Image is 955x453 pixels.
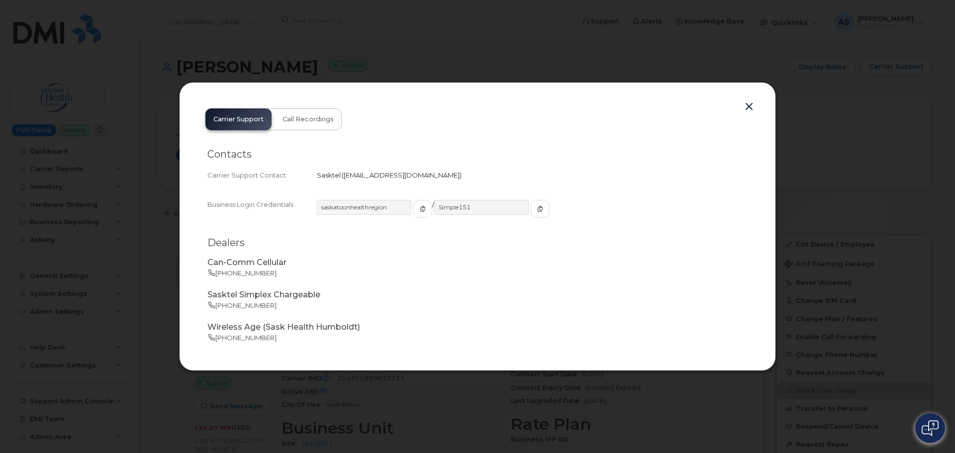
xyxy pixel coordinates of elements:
button: copy to clipboard [531,200,550,218]
h2: Dealers [207,237,748,249]
p: Wireless Age (Sask Health Humboldt) [207,322,748,333]
h2: Contacts [207,148,748,161]
div: Business Login Credentials [207,200,317,227]
span: Call Recordings [283,115,334,123]
div: / [317,200,748,227]
div: Carrier Support Contact [207,171,317,180]
p: Sasktel Simplex Chargeable [207,289,748,301]
p: [PHONE_NUMBER] [207,333,748,343]
p: [PHONE_NUMBER] [207,301,748,310]
span: [EMAIL_ADDRESS][DOMAIN_NAME] [344,171,460,179]
span: Sasktel [317,171,341,179]
p: [PHONE_NUMBER] [207,269,748,278]
img: Open chat [922,420,939,436]
p: Can-Comm Cellular [207,257,748,269]
button: copy to clipboard [413,200,432,218]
